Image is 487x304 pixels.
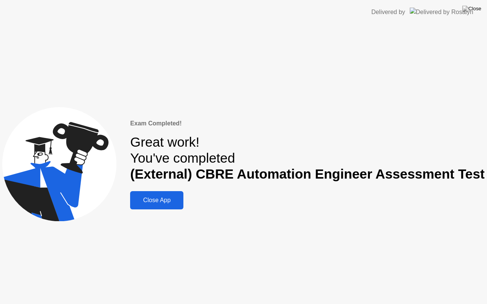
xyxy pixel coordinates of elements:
div: Close App [132,197,181,204]
div: Delivered by [371,8,405,17]
img: Close [462,6,481,12]
button: Close App [130,191,183,209]
b: (External) CBRE Automation Engineer Assessment Test [130,166,484,181]
div: Great work! You've completed [130,134,484,182]
div: Exam Completed! [130,119,484,128]
img: Delivered by Rosalyn [410,8,473,16]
